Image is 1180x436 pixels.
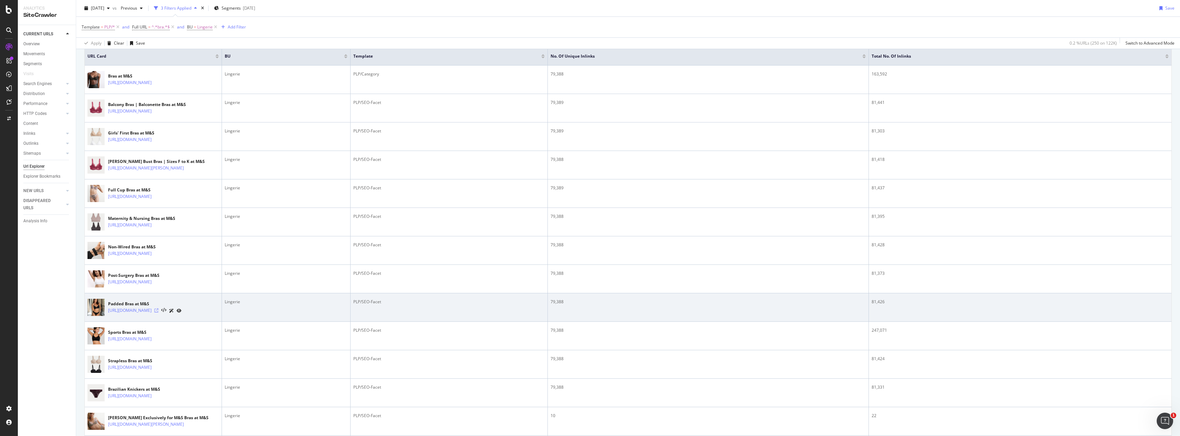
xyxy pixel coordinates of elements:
div: 163,592 [872,71,1169,77]
div: Lingerie [225,213,347,220]
div: PLP/SEO-Facet [353,299,545,305]
div: Explorer Bookmarks [23,173,60,180]
span: 2025 Aug. 23rd [91,5,104,11]
div: 79,388 [551,270,866,276]
img: main image [87,97,105,119]
div: DISAPPEARED URLS [23,197,58,212]
a: Url Explorer [23,163,71,170]
span: Lingerie [197,22,213,32]
div: 81,395 [872,213,1169,220]
span: Total No. of Inlinks [872,53,1155,59]
span: Template [82,24,100,30]
div: Lingerie [225,270,347,276]
div: Post-Surgery Bras at M&S [108,272,181,279]
div: PLP/SEO-Facet [353,270,545,276]
button: and [177,24,184,30]
div: Full Cup Bras at M&S [108,187,181,193]
button: View HTML Source [161,308,166,313]
button: Apply [82,38,102,49]
span: 1 [1171,413,1176,418]
a: [URL][DOMAIN_NAME] [108,108,152,115]
div: 79,388 [551,213,866,220]
a: Segments [23,60,71,68]
div: Content [23,120,38,127]
div: 79,389 [551,185,866,191]
div: PLP/SEO-Facet [353,413,545,419]
div: 10 [551,413,866,419]
a: Search Engines [23,80,64,87]
a: Analysis Info [23,217,71,225]
div: Analysis Info [23,217,47,225]
div: Lingerie [225,242,347,248]
div: [PERSON_NAME] Bust Bras | Sizes F to K at M&S [108,158,214,165]
span: Template [353,53,531,59]
div: 79,388 [551,299,866,305]
div: Lingerie [225,384,347,390]
div: Movements [23,50,45,58]
span: BU [187,24,193,30]
div: Lingerie [225,99,347,106]
div: Performance [23,100,47,107]
span: = [148,24,151,30]
div: Switch to Advanced Mode [1125,40,1175,46]
div: 81,418 [872,156,1169,163]
a: Overview [23,40,71,48]
img: main image [87,126,105,148]
img: main image [87,211,105,233]
div: PLP/SEO-Facet [353,356,545,362]
div: 79,388 [551,71,866,77]
button: Save [127,38,145,49]
div: Url Explorer [23,163,45,170]
div: 79,388 [551,242,866,248]
div: Add Filter [228,24,246,30]
div: 81,441 [872,99,1169,106]
div: Bras at M&S [108,73,181,79]
div: Analytics [23,5,70,11]
div: PLP/SEO-Facet [353,213,545,220]
div: Lingerie [225,327,347,333]
div: and [122,24,129,30]
div: [PERSON_NAME] Exclusively for M&S Bras at M&S [108,415,214,421]
div: Non-Wired Bras at M&S [108,244,181,250]
a: Explorer Bookmarks [23,173,71,180]
a: [URL][DOMAIN_NAME] [108,392,152,399]
a: Distribution [23,90,64,97]
a: [URL][DOMAIN_NAME] [108,193,152,200]
div: 81,437 [872,185,1169,191]
a: NEW URLS [23,187,64,195]
div: 81,331 [872,384,1169,390]
a: Visits [23,70,40,78]
button: [DATE] [82,3,113,14]
button: Switch to Advanced Mode [1123,38,1175,49]
div: Sitemaps [23,150,41,157]
a: AI Url Details [169,307,174,314]
span: = [194,24,196,30]
div: 81,373 [872,270,1169,276]
div: 0.2 % URLs ( 250 on 122K ) [1070,40,1117,46]
a: [URL][DOMAIN_NAME][PERSON_NAME] [108,421,184,428]
div: Clear [114,40,124,46]
button: Previous [118,3,145,14]
a: Performance [23,100,64,107]
span: = [101,24,103,30]
span: Full URL [132,24,147,30]
a: [URL][DOMAIN_NAME] [108,250,152,257]
div: 79,388 [551,327,866,333]
a: Content [23,120,71,127]
div: Lingerie [225,128,347,134]
a: Visit Online Page [154,308,158,313]
div: PLP/Category [353,71,545,77]
div: PLP/SEO-Facet [353,185,545,191]
div: Distribution [23,90,45,97]
a: [URL][DOMAIN_NAME][PERSON_NAME] [108,165,184,172]
div: Lingerie [225,413,347,419]
div: Lingerie [225,185,347,191]
span: BU [225,53,334,59]
div: Segments [23,60,42,68]
div: Girls’ First Bras at M&S [108,130,181,136]
div: HTTP Codes [23,110,47,117]
div: Visits [23,70,34,78]
img: main image [87,410,105,433]
a: [URL][DOMAIN_NAME] [108,364,152,371]
div: Maternity & Nursing Bras at M&S [108,215,181,222]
